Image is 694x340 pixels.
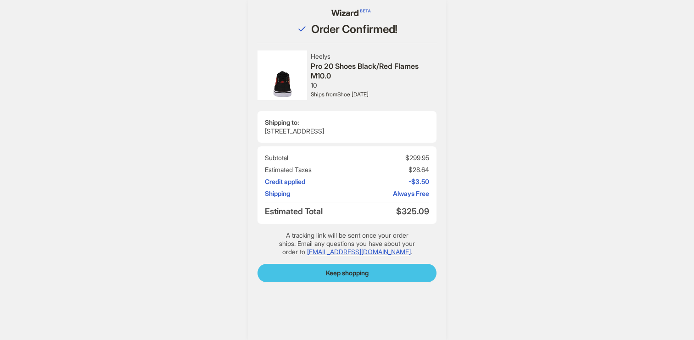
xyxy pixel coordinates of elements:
[311,81,437,89] div: 10
[257,50,307,100] img: Pro 20 Shoes Black/Red Flames M10.0
[265,206,345,217] span: Estimated Total
[311,61,437,81] div: Pro 20 Shoes Black/Red Flames M10.0
[265,190,345,198] span: Shipping
[349,154,429,162] span: $299.95
[311,91,437,98] div: Ships from Shoe [DATE]
[265,127,429,135] span: [STREET_ADDRESS]
[257,23,437,35] h1: Order Confirmed!
[257,264,437,282] button: Keep shopping
[349,190,429,198] span: Always Free
[307,248,411,256] a: [EMAIL_ADDRESS][DOMAIN_NAME]
[326,269,369,277] span: Keep shopping
[349,178,429,186] span: -$3.50
[257,231,437,256] span: A tracking link will be sent once your order ships. Email any questions you have about your order...
[265,154,345,162] span: Subtotal
[265,166,345,174] span: Estimated Taxes
[349,206,429,217] span: $325.09
[265,118,429,127] span: Shipping to:
[265,178,345,186] span: Credit applied
[349,166,429,174] span: $28.64
[311,52,437,61] div: Heelys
